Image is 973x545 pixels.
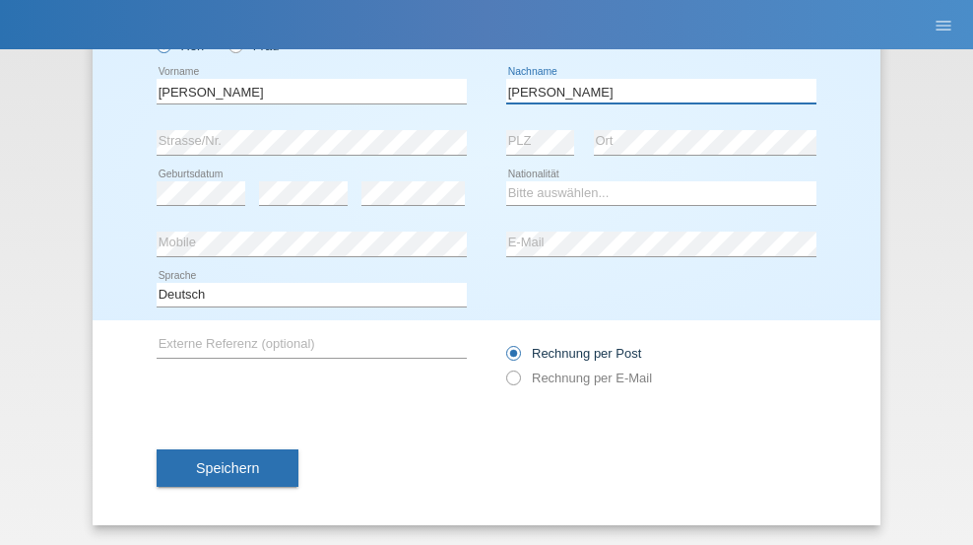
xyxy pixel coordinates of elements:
[924,19,963,31] a: menu
[196,460,259,476] span: Speichern
[506,346,641,361] label: Rechnung per Post
[506,346,519,371] input: Rechnung per Post
[506,371,652,385] label: Rechnung per E-Mail
[506,371,519,395] input: Rechnung per E-Mail
[157,449,298,487] button: Speichern
[934,16,953,35] i: menu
